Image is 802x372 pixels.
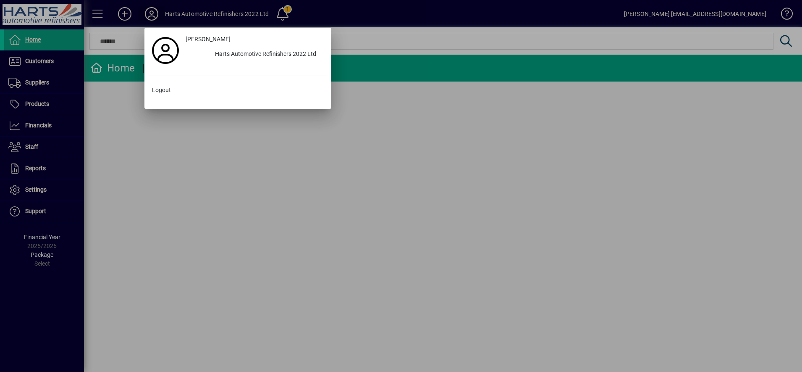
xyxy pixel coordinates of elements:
span: [PERSON_NAME] [186,35,231,44]
a: [PERSON_NAME] [182,32,327,47]
button: Harts Automotive Refinishers 2022 Ltd [182,47,327,62]
span: Logout [152,86,171,95]
button: Logout [149,83,327,98]
div: Harts Automotive Refinishers 2022 Ltd [208,47,327,62]
a: Profile [149,43,182,58]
